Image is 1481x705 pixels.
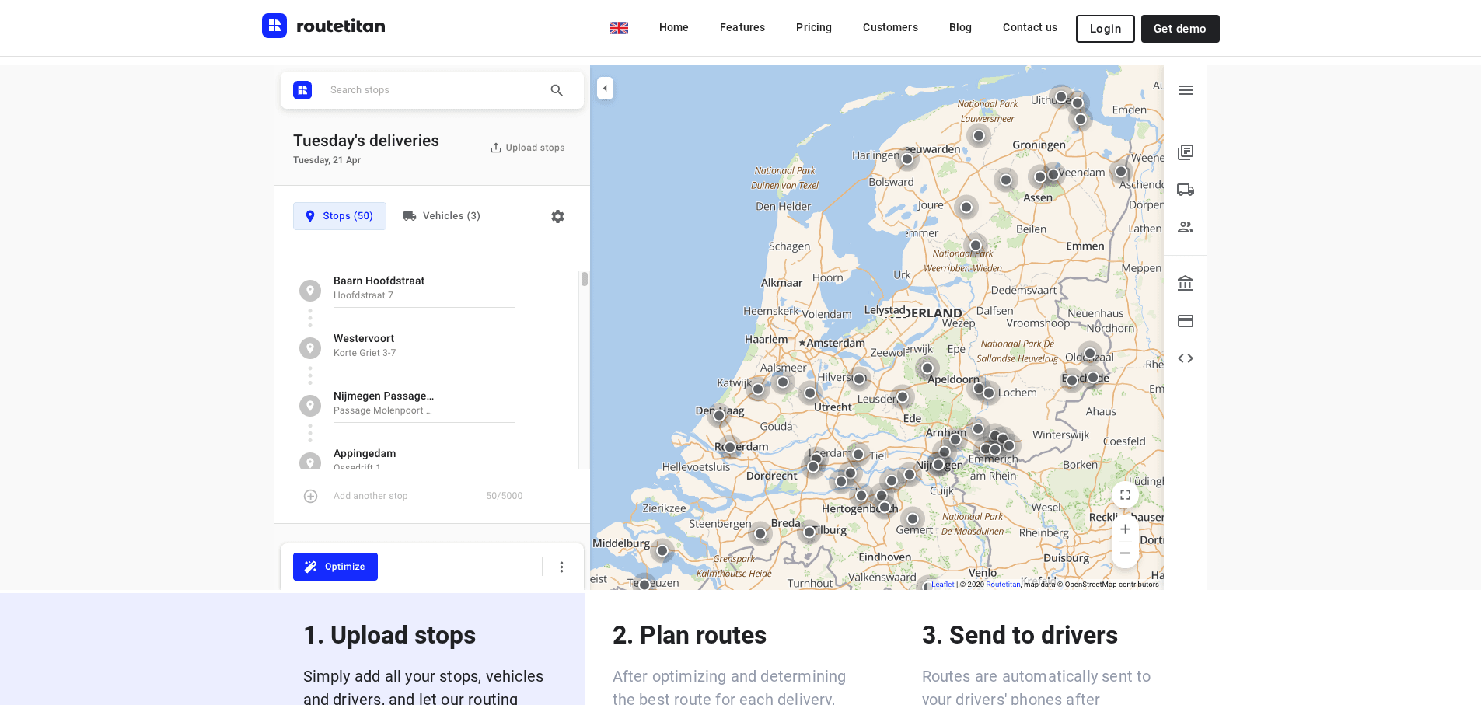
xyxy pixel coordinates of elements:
[707,13,777,41] a: Features
[262,13,386,38] img: Routetitan logo
[262,13,386,42] a: Routetitan
[937,13,985,41] a: Blog
[1141,15,1219,43] a: Get demo
[851,13,930,41] a: Customers
[1090,23,1121,35] span: Login
[303,618,560,652] p: 1. Upload stops
[922,618,1179,652] p: 3. Send to drivers
[784,13,844,41] a: Pricing
[1154,23,1207,35] span: Get demo
[647,13,702,41] a: Home
[1076,15,1135,43] button: Login
[990,13,1070,41] a: Contact us
[613,618,869,652] p: 2. Plan routes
